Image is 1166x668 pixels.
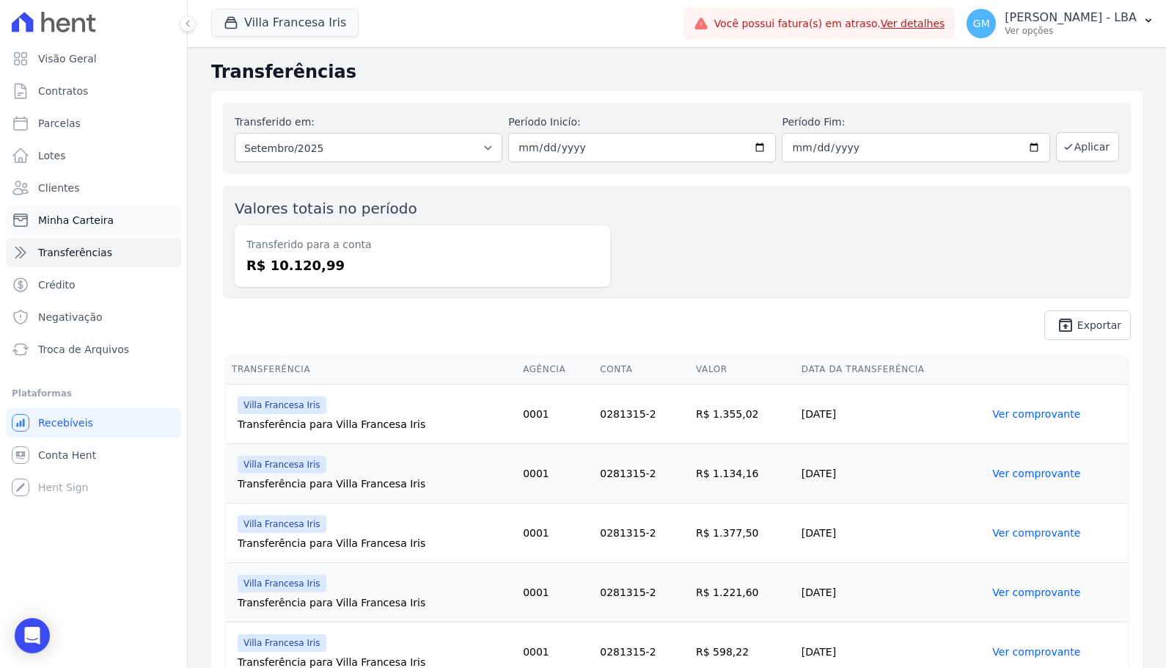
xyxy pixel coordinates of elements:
[1057,316,1074,334] i: unarchive
[6,408,181,438] a: Recebíveis
[238,417,511,432] div: Transferência para Villa Francesa Iris
[238,595,511,610] div: Transferência para Villa Francesa Iris
[38,213,114,228] span: Minha Carteira
[881,18,945,29] a: Ver detalhes
[238,456,326,473] span: Villa Francesa Iris
[12,385,175,402] div: Plataformas
[38,448,96,462] span: Conta Hent
[594,563,690,622] td: 0281315-2
[235,200,417,217] label: Valores totais no período
[6,141,181,170] a: Lotes
[782,115,1049,130] label: Período Fim:
[238,515,326,533] span: Villa Francesa Iris
[6,238,181,267] a: Transferências
[594,385,690,444] td: 0281315-2
[238,634,326,652] span: Villa Francesa Iris
[690,504,796,563] td: R$ 1.377,50
[38,415,93,430] span: Recebíveis
[796,355,987,385] th: Data da Transferência
[38,181,79,195] span: Clientes
[1005,10,1137,25] p: [PERSON_NAME] - LBA
[955,3,1166,44] button: GM [PERSON_NAME] - LBA Ver opções
[238,396,326,414] span: Villa Francesa Iris
[211,9,359,37] button: Villa Francesa Iris
[690,444,796,504] td: R$ 1.134,16
[6,206,181,235] a: Minha Carteira
[796,444,987,504] td: [DATE]
[594,504,690,563] td: 0281315-2
[1044,311,1131,340] a: unarchive Exportar
[517,385,594,444] td: 0001
[690,355,796,385] th: Valor
[973,18,990,29] span: GM
[517,444,594,504] td: 0001
[6,173,181,203] a: Clientes
[714,16,945,32] span: Você possui fatura(s) em atraso.
[1077,321,1121,330] span: Exportar
[517,355,594,385] th: Agência
[6,44,181,73] a: Visão Geral
[238,575,326,592] span: Villa Francesa Iris
[235,116,315,128] label: Transferido em:
[796,563,987,622] td: [DATE]
[6,270,181,299] a: Crédito
[6,335,181,364] a: Troca de Arquivos
[992,468,1080,479] a: Ver comprovante
[1056,132,1119,161] button: Aplicar
[238,536,511,551] div: Transferência para Villa Francesa Iris
[38,148,66,163] span: Lotes
[226,355,517,385] th: Transferência
[796,385,987,444] td: [DATE]
[246,237,598,253] dt: Transferido para a conta
[6,76,181,106] a: Contratos
[517,504,594,563] td: 0001
[690,563,796,622] td: R$ 1.221,60
[38,245,112,260] span: Transferências
[38,84,88,98] span: Contratos
[992,587,1080,598] a: Ver comprovante
[508,115,776,130] label: Período Inicío:
[38,116,81,131] span: Parcelas
[6,302,181,332] a: Negativação
[211,59,1143,85] h2: Transferências
[38,51,97,66] span: Visão Geral
[38,310,103,324] span: Negativação
[38,277,76,292] span: Crédito
[517,563,594,622] td: 0001
[15,618,50,653] div: Open Intercom Messenger
[246,255,598,275] dd: R$ 10.120,99
[992,408,1080,420] a: Ver comprovante
[992,646,1080,658] a: Ver comprovante
[594,355,690,385] th: Conta
[6,440,181,470] a: Conta Hent
[38,342,129,357] span: Troca de Arquivos
[992,527,1080,539] a: Ver comprovante
[238,476,511,491] div: Transferência para Villa Francesa Iris
[594,444,690,504] td: 0281315-2
[1005,25,1137,37] p: Ver opções
[796,504,987,563] td: [DATE]
[6,109,181,138] a: Parcelas
[690,385,796,444] td: R$ 1.355,02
